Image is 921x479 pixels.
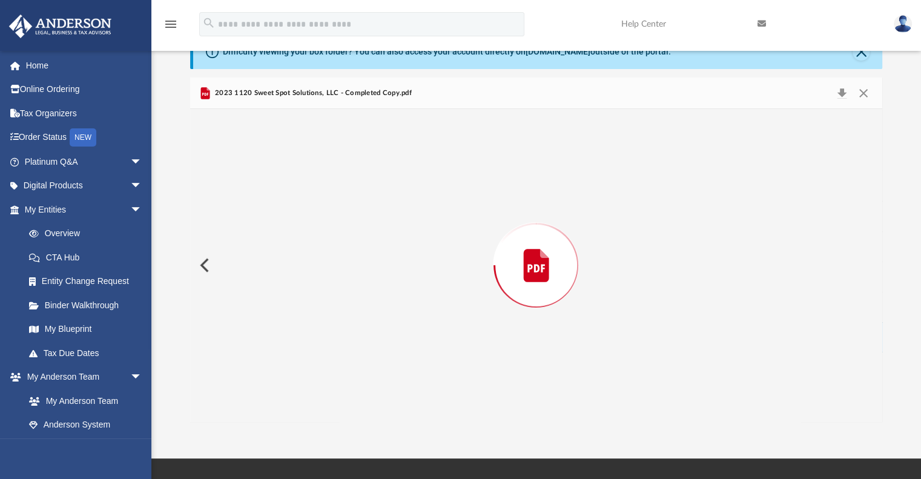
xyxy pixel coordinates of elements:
a: Anderson System [17,413,154,437]
div: Preview [190,78,883,422]
a: CTA Hub [17,245,160,269]
span: 2023 1120 Sweet Spot Solutions, LLC - Completed Copy.pdf [213,88,412,99]
span: arrow_drop_down [130,174,154,199]
a: My Blueprint [17,317,154,342]
div: NEW [70,128,96,147]
a: Binder Walkthrough [17,293,160,317]
a: Online Ordering [8,78,160,102]
span: arrow_drop_down [130,197,154,222]
span: arrow_drop_down [130,365,154,390]
div: Difficulty viewing your box folder? You can also access your account directly on outside of the p... [223,45,671,58]
a: My Entitiesarrow_drop_down [8,197,160,222]
span: arrow_drop_down [130,150,154,174]
a: menu [163,23,178,31]
i: search [202,16,216,30]
a: Client Referrals [17,437,154,461]
a: [DOMAIN_NAME] [526,47,590,56]
a: Home [8,53,160,78]
img: Anderson Advisors Platinum Portal [5,15,115,38]
a: My Anderson Teamarrow_drop_down [8,365,154,389]
a: My Anderson Team [17,389,148,413]
a: Tax Due Dates [17,341,160,365]
button: Close [853,85,874,102]
a: Entity Change Request [17,269,160,294]
a: Platinum Q&Aarrow_drop_down [8,150,160,174]
button: Previous File [190,248,217,282]
a: Overview [17,222,160,246]
a: Digital Productsarrow_drop_down [8,174,160,198]
img: User Pic [894,15,912,33]
i: menu [163,17,178,31]
button: Close [853,44,870,61]
a: Tax Organizers [8,101,160,125]
a: Order StatusNEW [8,125,160,150]
button: Download [831,85,853,102]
